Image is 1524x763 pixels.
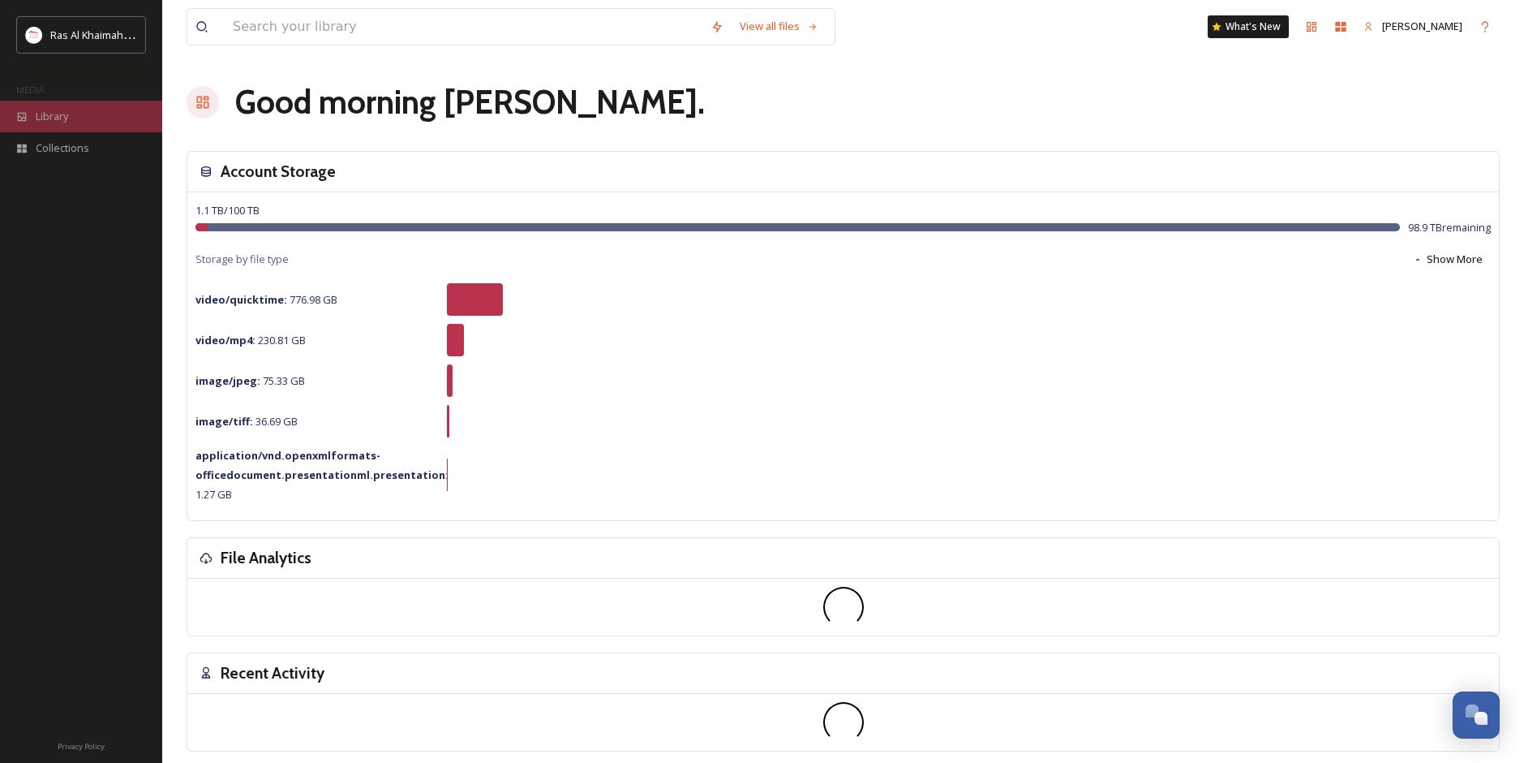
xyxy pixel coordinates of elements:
[1382,19,1462,33] span: [PERSON_NAME]
[221,160,336,183] h3: Account Storage
[36,109,68,124] span: Library
[195,414,253,429] strong: image/tiff :
[1453,692,1500,739] button: Open Chat
[195,373,305,388] span: 75.33 GB
[221,546,311,570] h3: File Analytics
[195,203,260,218] span: 1.1 TB / 100 TB
[16,84,45,96] span: MEDIA
[1355,11,1470,42] a: [PERSON_NAME]
[1208,15,1289,38] a: What's New
[36,140,89,156] span: Collections
[195,414,298,429] span: 36.69 GB
[732,11,826,42] a: View all files
[195,373,260,388] strong: image/jpeg :
[26,27,42,43] img: Logo_RAKTDA_RGB-01.png
[1405,244,1491,275] button: Show More
[58,741,105,752] span: Privacy Policy
[1408,220,1491,235] span: 98.9 TB remaining
[195,252,289,267] span: Storage by file type
[225,9,702,45] input: Search your library
[195,448,449,482] strong: application/vnd.openxmlformats-officedocument.presentationml.presentation :
[195,292,337,307] span: 776.98 GB
[235,78,705,127] h1: Good morning [PERSON_NAME] .
[195,333,306,347] span: 230.81 GB
[195,292,287,307] strong: video/quicktime :
[195,448,449,502] span: 1.27 GB
[50,27,280,42] span: Ras Al Khaimah Tourism Development Authority
[195,333,255,347] strong: video/mp4 :
[221,662,324,685] h3: Recent Activity
[58,735,105,755] a: Privacy Policy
